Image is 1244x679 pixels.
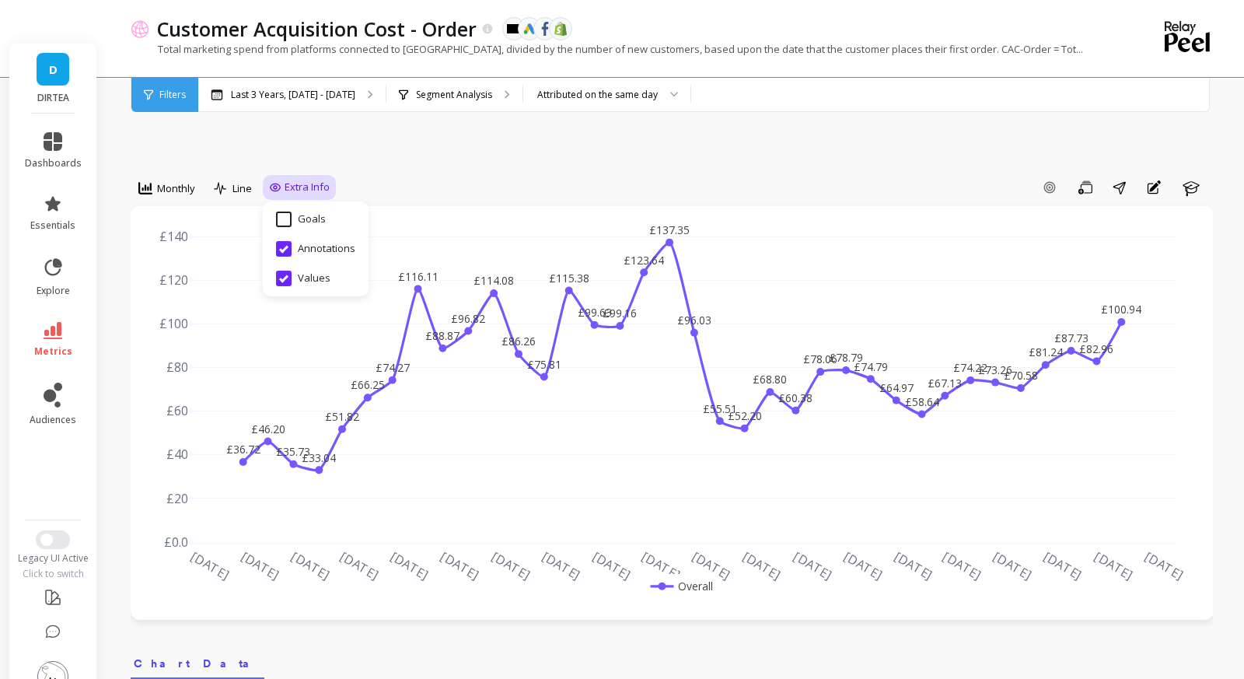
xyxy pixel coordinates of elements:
span: metrics [34,345,72,358]
p: DIRTEA [25,92,82,104]
div: Legacy UI Active [9,552,97,565]
span: D [49,61,58,79]
img: api.klaviyo.svg [507,24,521,33]
p: Last 3 Years, [DATE] - [DATE] [231,89,355,101]
p: Segment Analysis [416,89,492,101]
p: Total marketing spend from platforms connected to [GEOGRAPHIC_DATA], divided by the number of new... [131,42,1083,56]
span: Extra Info [285,180,330,195]
img: header icon [131,19,149,38]
span: Monthly [157,181,195,196]
nav: Tabs [131,643,1213,679]
p: Customer Acquisition Cost - Order [157,16,477,42]
span: audiences [30,414,76,426]
img: api.fb.svg [538,22,552,36]
span: explore [37,285,70,297]
span: Chart Data [134,656,261,671]
div: Click to switch [9,568,97,580]
span: dashboards [25,157,82,170]
span: Line [232,181,252,196]
img: api.shopify.svg [554,22,568,36]
div: Attributed on the same day [537,87,658,102]
img: api.google.svg [522,22,536,36]
button: Switch to New UI [36,530,70,549]
span: essentials [30,219,75,232]
span: Filters [159,89,186,101]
